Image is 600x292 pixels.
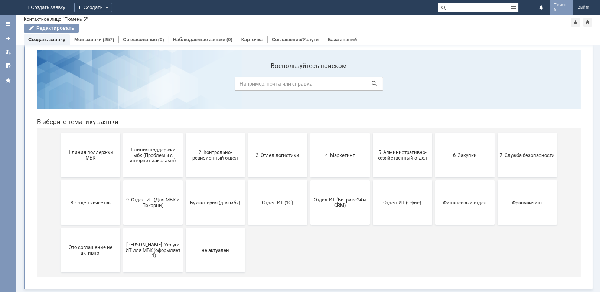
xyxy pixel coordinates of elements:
button: 9. Отдел-ИТ (Для МБК и Пекарни) [92,137,151,181]
span: Франчайзинг [469,156,524,161]
div: Создать [74,3,112,12]
a: База знаний [327,37,357,42]
span: 3. Отдел логистики [219,108,274,114]
button: 6. Закупки [404,89,463,134]
div: (0) [226,37,232,42]
a: Мои заявки [2,46,14,58]
span: 5 [554,7,569,12]
span: 1 линия поддержки мбк (Проблемы с интернет-заказами) [94,103,149,119]
span: не актуален [157,203,212,209]
span: Отдел-ИТ (Битрикс24 и CRM) [281,153,336,164]
span: 8. Отдел качества [32,156,87,161]
input: Например, почта или справка [203,33,352,47]
div: Контактное лицо "Тюмень 5" [24,16,88,22]
a: Мои согласования [2,59,14,71]
a: Создать заявку [2,33,14,45]
button: Бухгалтерия (для мбк) [154,137,214,181]
div: Сделать домашней страницей [583,18,592,27]
span: 1 линия поддержки МБК [32,106,87,117]
button: 7. Служба безопасности [466,89,526,134]
button: 1 линия поддержки мбк (Проблемы с интернет-заказами) [92,89,151,134]
span: 5. Административно-хозяйственный отдел [344,106,399,117]
a: Соглашения/Услуги [272,37,319,42]
span: Это соглашение не активно! [32,201,87,212]
span: Финансовый отдел [406,156,461,161]
button: 8. Отдел качества [30,137,89,181]
button: 4. Маркетинг [279,89,339,134]
header: Выберите тематику заявки [6,74,550,82]
span: 7. Служба безопасности [469,108,524,114]
button: 1 линия поддержки МБК [30,89,89,134]
button: 2. Контрольно-ревизионный отдел [154,89,214,134]
button: Отдел-ИТ (Битрикс24 и CRM) [279,137,339,181]
span: Отдел-ИТ (Офис) [344,156,399,161]
span: 6. Закупки [406,108,461,114]
button: не актуален [154,184,214,229]
button: Отдел-ИТ (Офис) [342,137,401,181]
span: 4. Маркетинг [281,108,336,114]
a: Создать заявку [28,37,65,42]
span: [PERSON_NAME]. Услуги ИТ для МБК (оформляет L1) [94,198,149,214]
span: Тюмень [554,3,569,7]
button: Отдел ИТ (1С) [217,137,276,181]
button: 3. Отдел логистики [217,89,276,134]
button: 5. Административно-хозяйственный отдел [342,89,401,134]
span: 9. Отдел-ИТ (Для МБК и Пекарни) [94,153,149,164]
label: Воспользуйтесь поиском [203,18,352,26]
span: Бухгалтерия (для мбк) [157,156,212,161]
button: [PERSON_NAME]. Услуги ИТ для МБК (оформляет L1) [92,184,151,229]
a: Согласования [123,37,157,42]
span: Отдел ИТ (1С) [219,156,274,161]
span: Расширенный поиск [511,3,518,10]
a: Карточка [241,37,263,42]
span: 2. Контрольно-ревизионный отдел [157,106,212,117]
div: (0) [158,37,164,42]
button: Франчайзинг [466,137,526,181]
button: Это соглашение не активно! [30,184,89,229]
div: Добавить в избранное [571,18,580,27]
button: Финансовый отдел [404,137,463,181]
a: Наблюдаемые заявки [173,37,225,42]
div: (257) [103,37,114,42]
a: Мои заявки [74,37,102,42]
